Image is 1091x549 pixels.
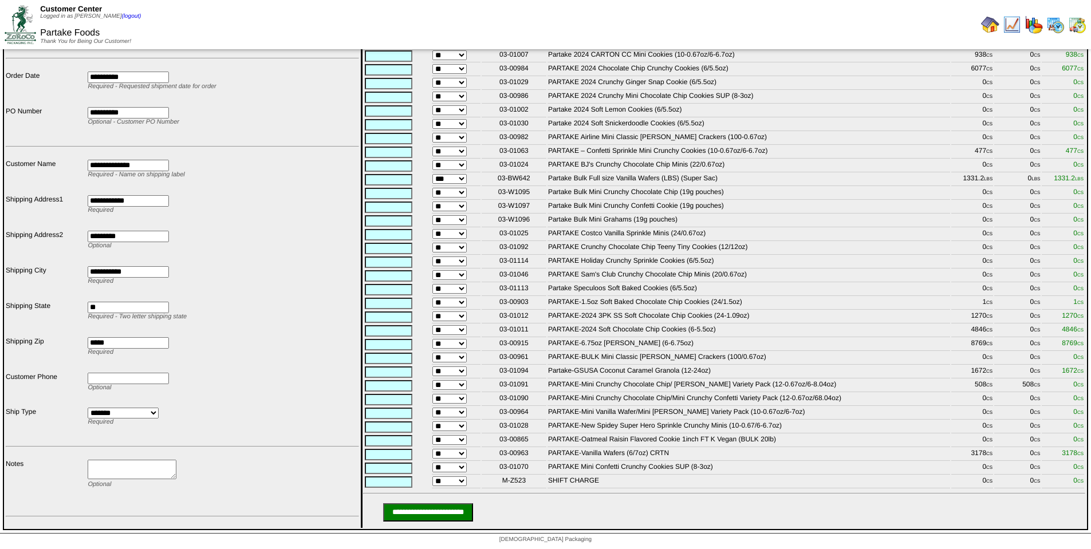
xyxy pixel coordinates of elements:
td: 0 [994,421,1041,433]
td: 03-01007 [482,50,546,62]
span: CS [1034,163,1040,168]
span: 0 [1073,215,1084,223]
td: Partake 2024 CARTON CC Mini Cookies (10-0.67oz/6-6.7oz) [548,50,950,62]
span: CS [1077,355,1084,360]
span: CS [1034,121,1040,127]
td: 03-00986 [482,91,546,104]
span: 0 [1073,78,1084,86]
span: 1331.2 [1054,174,1084,182]
span: 0 [1073,380,1084,388]
td: 03-00961 [482,352,546,365]
td: 0 [994,146,1041,159]
span: CS [986,369,992,374]
td: PARTAKE-6.75oz [PERSON_NAME] (6-6.75oz) [548,338,950,351]
span: CS [1077,163,1084,168]
img: graph.gif [1025,15,1043,34]
td: 03-01070 [482,462,546,475]
td: 03-00982 [482,132,546,145]
td: 03-W1097 [482,201,546,214]
td: 03-01063 [482,146,546,159]
td: Shipping State [5,301,86,335]
td: 0 [994,173,1041,186]
span: CS [1034,465,1040,470]
td: 0 [994,187,1041,200]
span: CS [1034,424,1040,429]
td: Ship Type [5,407,86,440]
span: CS [986,355,992,360]
span: CS [1077,80,1084,85]
td: 0 [994,50,1041,62]
td: 0 [951,187,994,200]
td: 0 [994,325,1041,337]
td: 0 [951,256,994,268]
span: CS [986,437,992,443]
span: CS [986,163,992,168]
td: 03-01012 [482,311,546,323]
span: CS [1077,272,1084,278]
span: CS [986,245,992,250]
td: PARTAKE-New Spidey Super Hero Sprinkle Crunchy Minis (10-0.67/6-6.7oz) [548,421,950,433]
span: 0 [1073,408,1084,416]
td: PARTAKE-Mini Vanilla Wafer/Mini [PERSON_NAME] Variety Pack (10-0.67oz/6-7oz) [548,407,950,420]
td: 0 [994,435,1041,447]
td: 0 [994,91,1041,104]
td: Partake Bulk Mini Crunchy Confetti Cookie (19g pouches) [548,201,950,214]
td: 03-BW642 [482,173,546,186]
img: line_graph.gif [1003,15,1021,34]
td: 0 [994,242,1041,255]
td: 03-01029 [482,77,546,90]
span: CS [986,135,992,140]
span: CS [1077,327,1084,333]
span: Required - Requested shipment date for order [88,83,216,90]
td: Shipping Address2 [5,230,86,264]
td: 0 [951,270,994,282]
span: CS [1034,286,1040,291]
span: CS [986,396,992,401]
td: 0 [994,132,1041,145]
span: CS [986,286,992,291]
td: 03-00984 [482,64,546,76]
span: 0 [1073,353,1084,361]
span: CS [986,218,992,223]
td: 03-01094 [482,366,546,378]
td: 0 [994,297,1041,310]
td: Shipping City [5,266,86,300]
td: Customer Phone [5,372,86,406]
span: 0 [1073,270,1084,278]
td: 1331.2 [951,173,994,186]
span: CS [1034,231,1040,236]
span: CS [986,314,992,319]
span: CS [1034,437,1040,443]
span: 0 [1073,160,1084,168]
span: CS [986,231,992,236]
td: 03-01091 [482,380,546,392]
td: 0 [994,270,1041,282]
span: CS [986,410,992,415]
td: PARTAKE-2024 3PK SS Soft Chocolate Chip Cookies (24-1.09oz) [548,311,950,323]
td: 03-01090 [482,393,546,406]
span: CS [1034,327,1040,333]
span: CS [986,424,992,429]
img: calendarprod.gif [1046,15,1065,34]
span: CS [1077,286,1084,291]
td: 0 [951,435,994,447]
span: 0 [1073,188,1084,196]
span: 0 [1073,229,1084,237]
td: 0 [951,201,994,214]
span: CS [1034,259,1040,264]
span: 477 [1066,147,1084,155]
span: CS [986,190,992,195]
span: Partake Foods [40,28,100,38]
td: 03-01046 [482,270,546,282]
span: CS [1077,424,1084,429]
td: 0 [951,283,994,296]
span: CS [986,479,992,484]
span: LBS [984,176,992,181]
td: 03-00865 [482,435,546,447]
span: CS [1077,314,1084,319]
td: 8769 [951,338,994,351]
span: CS [986,204,992,209]
td: 03-01025 [482,228,546,241]
td: Partake Speculoos Soft Baked Cookies (6/5.5oz) [548,283,950,296]
span: LBS [1031,176,1040,181]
